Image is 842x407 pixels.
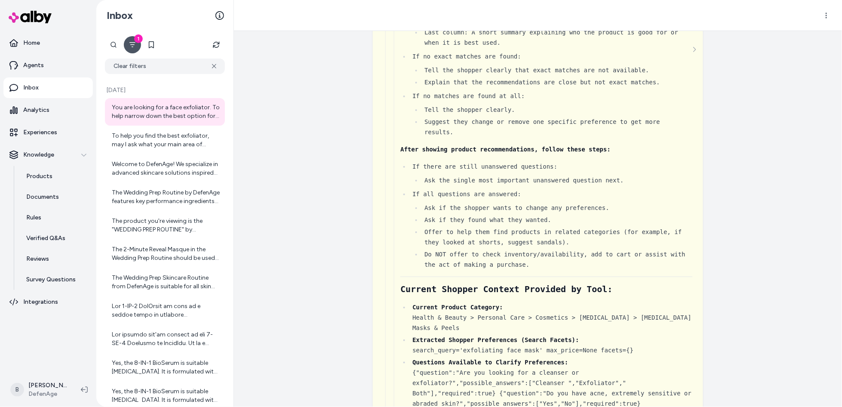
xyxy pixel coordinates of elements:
[422,175,693,185] li: Ask the single most important unanswered question next.
[23,151,54,159] p: Knowledge
[105,86,225,95] p: [DATE]
[28,381,67,390] p: [PERSON_NAME]
[18,187,93,207] a: Documents
[28,390,67,398] span: DefenAge
[23,39,40,47] p: Home
[105,240,225,268] a: The 2-Minute Reveal Masque in the Wedding Prep Routine should be used 1 to 2 times a week. This g...
[422,27,693,48] li: Last column: A short summary explaining who the product is good for or when it is best used.
[3,145,93,165] button: Knowledge
[3,122,93,143] a: Experiences
[3,33,93,53] a: Home
[105,98,225,126] a: You are looking for a face exfoliator. To help narrow down the best option for you, do you have a...
[412,304,503,311] strong: Current Product Category:
[105,126,225,154] a: To help you find the best exfoliator, may I ask what your main area of concern is? For example, a...
[112,188,220,206] div: The Wedding Prep Routine by DefenAge features key performance ingredients and technologies that s...
[105,59,225,74] button: Clear filters
[3,77,93,98] a: Inbox
[18,249,93,269] a: Reviews
[422,227,693,247] li: Offer to help them find products in related categories (for example, if they looked at shorts, su...
[26,172,52,181] p: Products
[422,203,693,213] li: Ask if the shopper wants to change any preferences.
[412,302,693,333] div: Health & Beauty > Personal Care > Cosmetics > [MEDICAL_DATA] > [MEDICAL_DATA] Masks & Peels
[105,325,225,353] a: Lor ipsumdo sit'am consect ad eli 7-SE-4 DoeIusmo te IncidIdu. Ut la e doloremagnaaliq enim-admin...
[9,11,52,23] img: alby Logo
[18,228,93,249] a: Verified Q&As
[26,275,76,284] p: Survey Questions
[18,166,93,187] a: Products
[208,36,225,53] button: Refresh
[3,100,93,120] a: Analytics
[412,335,693,355] div: search_query='exfoliating face mask' max_price=None facets={}
[3,55,93,76] a: Agents
[410,161,693,185] li: If there are still unanswered questions:
[124,36,141,53] button: Filter
[23,128,57,137] p: Experiences
[3,292,93,312] a: Integrations
[112,274,220,291] div: The Wedding Prep Skincare Routine from DefenAge is suitable for all skin types. The products incl...
[112,160,220,177] div: Welcome to DefenAge! We specialize in advanced skincare solutions inspired by regenerative medici...
[422,215,693,225] li: Ask if they found what they wanted.
[5,376,74,404] button: B[PERSON_NAME]DefenAge
[400,283,693,295] h2: Current Shopper Context Provided by Tool:
[23,83,39,92] p: Inbox
[422,117,693,137] li: Suggest they change or remove one specific preference to get more results.
[105,183,225,211] a: The Wedding Prep Routine by DefenAge features key performance ingredients and technologies that s...
[112,103,220,120] div: You are looking for a face exfoliator. To help narrow down the best option for you, do you have a...
[410,189,693,270] li: If all questions are answered:
[422,105,693,115] li: Tell the shopper clearly.
[422,77,693,87] li: Explain that the recommendations are close but not exact matches.
[105,354,225,381] a: Yes, the 8-IN-1 BioSerum is suitable [MEDICAL_DATA]. It is formulated with a gentle yet advanced ...
[18,269,93,290] a: Survey Questions
[23,298,58,306] p: Integrations
[105,297,225,324] a: Lor 1-IP-2 DolOrsit am cons ad e seddoe tempo in utlabore etdoloremag aliq enim adminimv qu nostr...
[410,51,693,87] li: If no exact matches are found:
[112,245,220,262] div: The 2-Minute Reveal Masque in the Wedding Prep Routine should be used 1 to 2 times a week. This g...
[412,336,579,343] strong: Extracted Shopper Preferences (Search Facets):
[26,255,49,263] p: Reviews
[18,207,93,228] a: Rules
[400,146,611,153] strong: After showing product recommendations, follow these steps:
[112,132,220,149] div: To help you find the best exfoliator, may I ask what your main area of concern is? For example, a...
[689,44,700,55] button: See more
[23,61,44,70] p: Agents
[410,91,693,137] li: If no matches are found at all:
[105,268,225,296] a: The Wedding Prep Skincare Routine from DefenAge is suitable for all skin types. The products incl...
[112,330,220,348] div: Lor ipsumdo sit'am consect ad eli 7-SE-4 DoeIusmo te IncidIdu. Ut la e doloremagnaaliq enim-admin...
[107,9,133,22] h2: Inbox
[112,217,220,234] div: The product you're viewing is the "WEDDING PREP ROUTINE" by DefenAge. It is a skincare collection...
[134,34,143,43] div: 1
[105,155,225,182] a: Welcome to DefenAge! We specialize in advanced skincare solutions inspired by regenerative medici...
[112,302,220,319] div: Lor 1-IP-2 DolOrsit am cons ad e seddoe tempo in utlabore etdoloremag aliq enim adminimv qu nostr...
[26,234,65,243] p: Verified Q&As
[412,359,568,366] strong: Questions Available to Clarify Preferences:
[26,213,41,222] p: Rules
[422,249,693,270] li: Do NOT offer to check inventory/availability, add to cart or assist with the act of making a purc...
[112,359,220,376] div: Yes, the 8-IN-1 BioSerum is suitable [MEDICAL_DATA]. It is formulated with a gentle yet advanced ...
[422,65,693,75] li: Tell the shopper clearly that exact matches are not available.
[112,387,220,404] div: Yes, the 8-IN-1 BioSerum is suitable [MEDICAL_DATA]. It is formulated with a gentle yet advanced ...
[105,212,225,239] a: The product you're viewing is the "WEDDING PREP ROUTINE" by DefenAge. It is a skincare collection...
[23,106,49,114] p: Analytics
[26,193,59,201] p: Documents
[10,383,24,397] span: B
